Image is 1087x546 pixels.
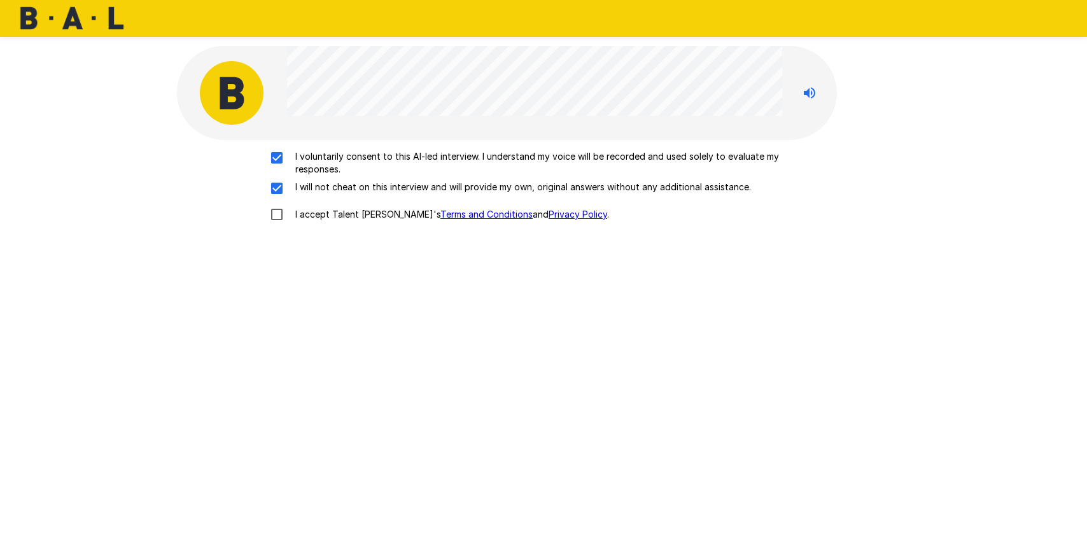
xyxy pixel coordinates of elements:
[290,208,609,221] p: I accept Talent [PERSON_NAME]'s and .
[290,150,824,176] p: I voluntarily consent to this AI-led interview. I understand my voice will be recorded and used s...
[200,61,263,125] img: bal_avatar.png
[797,80,822,106] button: Stop reading questions aloud
[440,209,533,220] a: Terms and Conditions
[290,181,751,193] p: I will not cheat on this interview and will provide my own, original answers without any addition...
[549,209,607,220] a: Privacy Policy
